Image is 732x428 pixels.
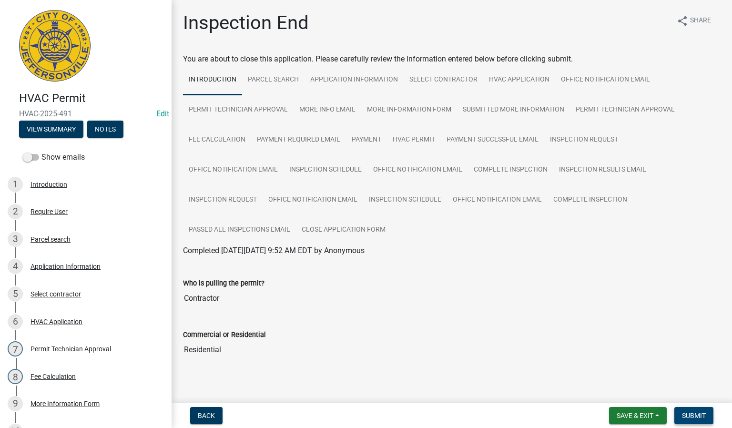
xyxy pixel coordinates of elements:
[183,125,251,155] a: Fee Calculation
[8,232,23,247] div: 3
[198,412,215,419] span: Back
[8,396,23,411] div: 9
[19,109,152,118] span: HVAC-2025-491
[457,95,570,125] a: Submitted More Information
[284,155,367,185] a: Inspection Schedule
[674,407,713,424] button: Submit
[447,185,548,215] a: Office Notification Email
[242,65,305,95] a: Parcel search
[669,11,719,30] button: shareShare
[555,65,656,95] a: Office Notification Email
[8,259,23,274] div: 4
[548,185,633,215] a: Complete Inspection
[19,121,83,138] button: View Summary
[183,215,296,245] a: Passed All Inspections Email
[8,341,23,357] div: 7
[263,185,363,215] a: Office Notification Email
[156,109,169,118] wm-modal-confirm: Edit Application Number
[690,15,711,27] span: Share
[305,65,404,95] a: Application Information
[346,125,387,155] a: Payment
[30,263,101,270] div: Application Information
[19,126,83,133] wm-modal-confirm: Summary
[30,208,68,215] div: Require User
[30,346,111,352] div: Permit Technician Approval
[183,332,266,338] label: Commercial or Residential
[544,125,624,155] a: Inspection Request
[483,65,555,95] a: HVAC Application
[30,236,71,243] div: Parcel search
[156,109,169,118] a: Edit
[30,291,81,297] div: Select contractor
[190,407,223,424] button: Back
[553,155,652,185] a: Inspection Results Email
[87,121,123,138] button: Notes
[8,177,23,192] div: 1
[183,53,721,378] div: You are about to close this application. Please carefully review the information entered below be...
[30,373,76,380] div: Fee Calculation
[87,126,123,133] wm-modal-confirm: Notes
[677,15,688,27] i: share
[404,65,483,95] a: Select contractor
[30,400,100,407] div: More Information Form
[30,318,82,325] div: HVAC Application
[296,215,391,245] a: Close Application Form
[8,314,23,329] div: 6
[23,152,85,163] label: Show emails
[367,155,468,185] a: Office Notification Email
[617,412,653,419] span: Save & Exit
[19,92,164,105] h4: HVAC Permit
[8,369,23,384] div: 8
[183,11,309,34] h1: Inspection End
[8,286,23,302] div: 5
[363,185,447,215] a: Inspection Schedule
[441,125,544,155] a: Payment Successful Email
[183,155,284,185] a: Office Notification Email
[19,10,91,82] img: City of Jeffersonville, Indiana
[468,155,553,185] a: Complete Inspection
[570,95,681,125] a: Permit Technician Approval
[8,204,23,219] div: 2
[294,95,361,125] a: More Info Email
[183,65,242,95] a: Introduction
[183,185,263,215] a: Inspection Request
[609,407,667,424] button: Save & Exit
[387,125,441,155] a: HVAC Permit
[183,95,294,125] a: Permit Technician Approval
[30,181,67,188] div: Introduction
[682,412,706,419] span: Submit
[361,95,457,125] a: More Information Form
[183,280,264,287] label: Who is pulling the permit?
[251,125,346,155] a: Payment Required Email
[183,246,365,255] span: Completed [DATE][DATE] 9:52 AM EDT by Anonymous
